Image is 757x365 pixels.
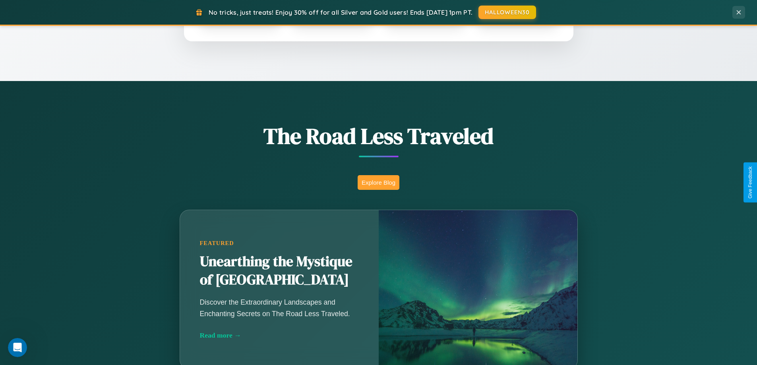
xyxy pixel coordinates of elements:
div: Featured [200,240,359,247]
h1: The Road Less Traveled [140,121,617,151]
button: Explore Blog [358,175,399,190]
div: Give Feedback [747,166,753,199]
h2: Unearthing the Mystique of [GEOGRAPHIC_DATA] [200,253,359,289]
button: HALLOWEEN30 [478,6,536,19]
div: Read more → [200,331,359,340]
span: No tricks, just treats! Enjoy 30% off for all Silver and Gold users! Ends [DATE] 1pm PT. [209,8,472,16]
iframe: Intercom live chat [8,338,27,357]
p: Discover the Extraordinary Landscapes and Enchanting Secrets on The Road Less Traveled. [200,297,359,319]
